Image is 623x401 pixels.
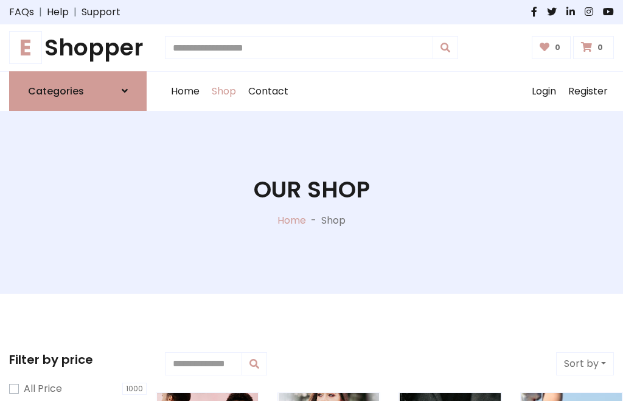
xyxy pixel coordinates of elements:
span: 0 [594,42,606,53]
a: 0 [573,36,614,59]
h5: Filter by price [9,352,147,367]
button: Sort by [556,352,614,375]
a: Help [47,5,69,20]
h1: Our Shop [254,176,370,204]
a: FAQs [9,5,34,20]
p: Shop [321,213,346,228]
a: Contact [242,72,294,111]
a: Support [82,5,120,20]
a: Shop [206,72,242,111]
span: 0 [552,42,563,53]
a: Categories [9,71,147,111]
a: EShopper [9,34,147,62]
h6: Categories [28,85,84,97]
a: 0 [532,36,571,59]
span: 1000 [122,383,147,395]
label: All Price [24,381,62,396]
span: E [9,31,42,64]
h1: Shopper [9,34,147,62]
p: - [306,213,321,228]
span: | [69,5,82,20]
a: Login [526,72,562,111]
span: | [34,5,47,20]
a: Register [562,72,614,111]
a: Home [165,72,206,111]
a: Home [277,213,306,227]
